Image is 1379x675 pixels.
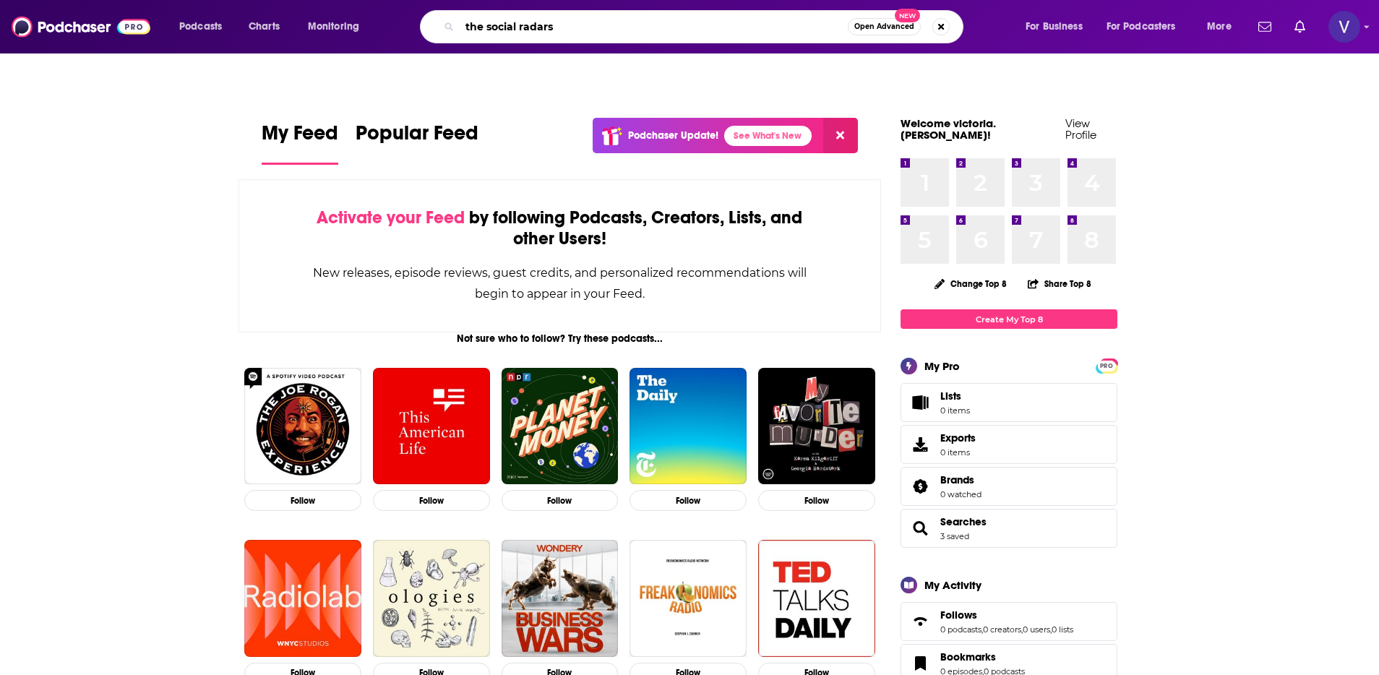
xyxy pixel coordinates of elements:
img: Podchaser - Follow, Share and Rate Podcasts [12,13,150,40]
span: , [1021,624,1023,635]
span: 0 items [940,447,976,457]
img: My Favorite Murder with Karen Kilgariff and Georgia Hardstark [758,368,875,485]
a: Searches [906,518,935,538]
span: , [1050,624,1052,635]
button: Follow [244,490,361,511]
span: Lists [940,390,970,403]
span: Brands [940,473,974,486]
a: 0 lists [1052,624,1073,635]
span: Searches [901,509,1117,548]
a: Welcome victoria.[PERSON_NAME]! [901,116,996,142]
div: Search podcasts, credits, & more... [434,10,977,43]
button: Follow [758,490,875,511]
span: Exports [940,431,976,444]
a: Popular Feed [356,121,478,165]
a: See What's New [724,126,812,146]
span: Popular Feed [356,121,478,154]
a: 0 creators [983,624,1021,635]
a: Exports [901,425,1117,464]
span: Lists [940,390,961,403]
span: Brands [901,467,1117,506]
button: Follow [630,490,747,511]
a: Show notifications dropdown [1253,14,1277,39]
a: Searches [940,515,987,528]
a: Follows [906,611,935,632]
button: open menu [1097,15,1197,38]
div: My Activity [924,578,981,592]
img: User Profile [1328,11,1360,43]
button: Change Top 8 [926,275,1015,293]
button: open menu [1015,15,1101,38]
button: Show profile menu [1328,11,1360,43]
button: Open AdvancedNew [848,18,921,35]
span: Logged in as victoria.wilson [1328,11,1360,43]
span: Open Advanced [854,23,914,30]
a: 3 saved [940,531,969,541]
span: Exports [906,434,935,455]
div: by following Podcasts, Creators, Lists, and other Users! [312,207,808,249]
span: Podcasts [179,17,222,37]
span: For Podcasters [1107,17,1176,37]
span: More [1207,17,1232,37]
button: Follow [373,490,490,511]
a: The Joe Rogan Experience [244,368,361,485]
button: open menu [1197,15,1250,38]
img: Business Wars [502,540,619,657]
span: My Feed [262,121,338,154]
img: Freakonomics Radio [630,540,747,657]
a: Create My Top 8 [901,309,1117,329]
p: Podchaser Update! [628,129,718,142]
img: Planet Money [502,368,619,485]
a: Show notifications dropdown [1289,14,1311,39]
span: Follows [901,602,1117,641]
a: Bookmarks [906,653,935,674]
a: Brands [906,476,935,496]
a: My Feed [262,121,338,165]
span: New [895,9,921,22]
a: Brands [940,473,981,486]
img: TED Talks Daily [758,540,875,657]
a: Bookmarks [940,650,1025,663]
img: Radiolab [244,540,361,657]
a: PRO [1098,360,1115,371]
span: Monitoring [308,17,359,37]
div: New releases, episode reviews, guest credits, and personalized recommendations will begin to appe... [312,262,808,304]
button: Follow [502,490,619,511]
span: Lists [906,392,935,413]
button: Share Top 8 [1027,270,1092,298]
a: Lists [901,383,1117,422]
img: The Daily [630,368,747,485]
span: Follows [940,609,977,622]
div: My Pro [924,359,960,373]
button: open menu [169,15,241,38]
a: 0 podcasts [940,624,981,635]
span: Charts [249,17,280,37]
span: Activate your Feed [317,207,465,228]
button: open menu [298,15,378,38]
img: This American Life [373,368,490,485]
span: For Business [1026,17,1083,37]
input: Search podcasts, credits, & more... [460,15,848,38]
a: View Profile [1065,116,1096,142]
a: 0 users [1023,624,1050,635]
a: Follows [940,609,1073,622]
a: Charts [239,15,288,38]
span: Bookmarks [940,650,996,663]
a: 0 watched [940,489,981,499]
span: , [981,624,983,635]
div: Not sure who to follow? Try these podcasts... [239,332,881,345]
span: 0 items [940,405,970,416]
img: Ologies with Alie Ward [373,540,490,657]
